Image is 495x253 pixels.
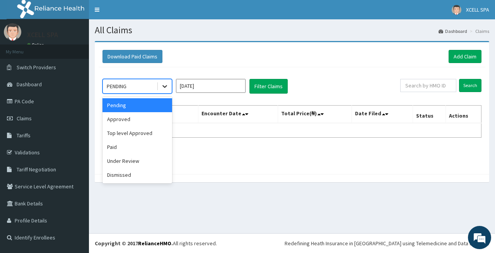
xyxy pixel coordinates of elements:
[102,98,172,112] div: Pending
[278,106,352,123] th: Total Price(₦)
[249,79,288,94] button: Filter Claims
[413,106,445,123] th: Status
[95,240,173,247] strong: Copyright © 2017 .
[466,6,489,13] span: XCELL SPA
[102,126,172,140] div: Top level Approved
[102,50,162,63] button: Download Paid Claims
[17,64,56,71] span: Switch Providers
[102,154,172,168] div: Under Review
[17,166,56,173] span: Tariff Negotiation
[352,106,413,123] th: Date Filed
[95,25,489,35] h1: All Claims
[89,233,495,253] footer: All rights reserved.
[452,5,461,15] img: User Image
[27,42,46,48] a: Online
[17,115,32,122] span: Claims
[198,106,278,123] th: Encounter Date
[27,31,58,38] p: XCELL SPA
[285,239,489,247] div: Redefining Heath Insurance in [GEOGRAPHIC_DATA] using Telemedicine and Data Science!
[102,112,172,126] div: Approved
[102,140,172,154] div: Paid
[4,23,21,41] img: User Image
[17,81,42,88] span: Dashboard
[445,106,481,123] th: Actions
[176,79,246,93] input: Select Month and Year
[439,28,467,34] a: Dashboard
[468,28,489,34] li: Claims
[449,50,481,63] a: Add Claim
[459,79,481,92] input: Search
[17,132,31,139] span: Tariffs
[102,168,172,182] div: Dismissed
[400,79,456,92] input: Search by HMO ID
[138,240,171,247] a: RelianceHMO
[107,82,126,90] div: PENDING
